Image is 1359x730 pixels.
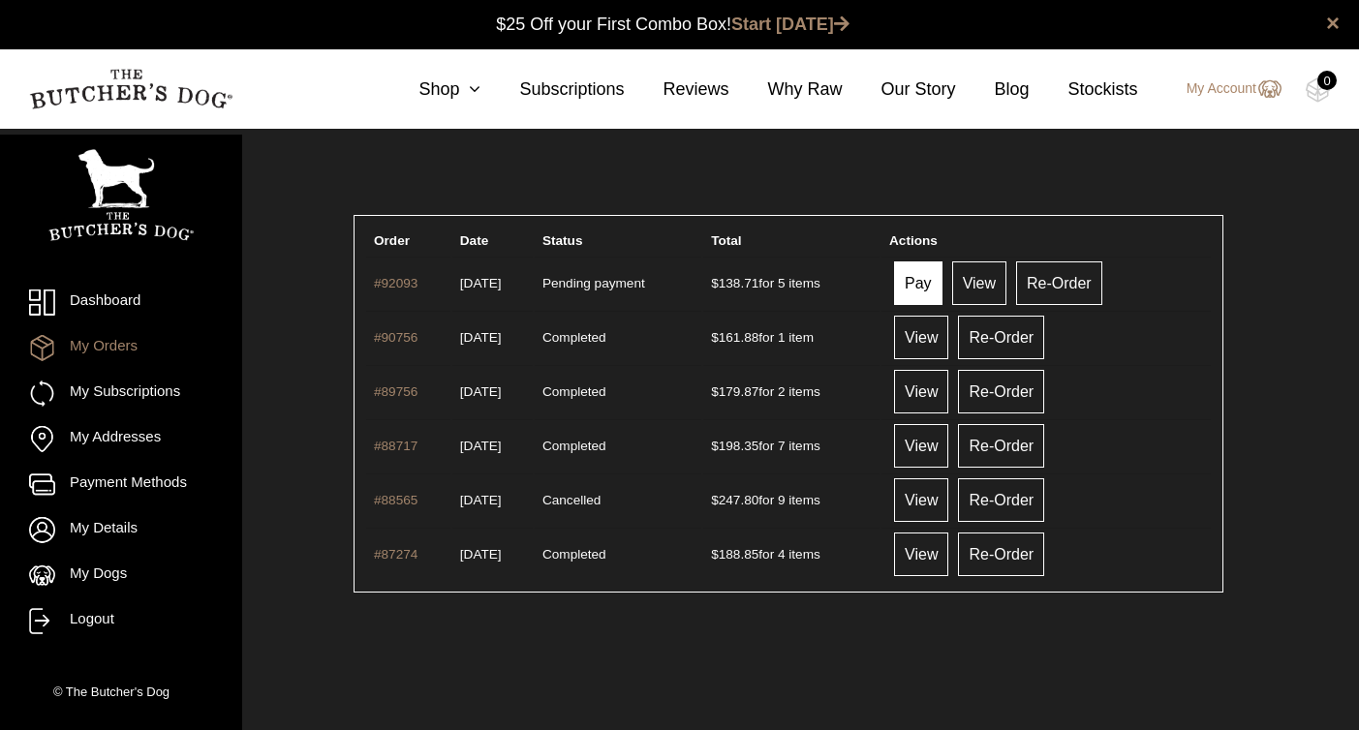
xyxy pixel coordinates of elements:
a: Re-Order [958,424,1044,468]
a: My Addresses [29,426,213,452]
span: $ [711,439,719,453]
time: [DATE] [460,276,502,290]
td: for 9 items [703,473,880,526]
td: for 4 items [703,528,880,580]
a: Re-Order [958,532,1044,576]
a: My Account [1167,77,1282,101]
a: Shop [380,76,480,103]
a: View [894,370,948,413]
time: [DATE] [460,384,502,399]
a: Stockists [1030,76,1138,103]
span: $ [711,547,719,562]
a: Payment Methods [29,471,213,498]
a: Subscriptions [480,76,624,103]
a: #92093 [374,276,417,290]
span: $ [711,493,719,507]
span: Total [711,233,741,248]
span: Status [542,233,583,248]
a: My Subscriptions [29,380,213,407]
a: #90756 [374,330,417,345]
a: Dashboard [29,289,213,316]
a: View [894,424,948,468]
td: Cancelled [535,473,701,526]
a: View [952,261,1006,305]
span: Actions [889,233,938,248]
span: $ [711,384,719,399]
span: 161.88 [711,330,758,345]
span: $ [711,330,719,345]
a: Re-Order [1016,261,1102,305]
time: [DATE] [460,547,502,562]
td: Pending payment [535,257,701,309]
a: View [894,532,948,576]
span: 188.85 [711,547,758,562]
a: Re-Order [958,370,1044,413]
a: View [894,478,948,522]
a: My Dogs [29,563,213,589]
time: [DATE] [460,330,502,345]
a: Blog [956,76,1030,103]
td: for 1 item [703,311,880,363]
a: #89756 [374,384,417,399]
a: Logout [29,608,213,634]
a: Re-Order [958,478,1044,522]
a: My Details [29,517,213,543]
td: for 2 items [703,365,880,417]
td: Completed [535,419,701,471]
span: 198.35 [711,439,758,453]
a: My Orders [29,335,213,361]
a: Why Raw [729,76,843,103]
span: $ [711,276,719,290]
a: Re-Order [958,316,1044,359]
time: [DATE] [460,493,502,507]
span: Order [374,233,410,248]
div: 0 [1317,71,1337,90]
a: Start [DATE] [731,15,849,34]
a: Our Story [843,76,956,103]
a: #87274 [374,547,417,562]
span: 247.80 [711,493,758,507]
a: #88717 [374,439,417,453]
td: for 5 items [703,257,880,309]
img: TBD_Cart-Empty.png [1306,77,1330,103]
a: View [894,316,948,359]
td: Completed [535,528,701,580]
td: Completed [535,311,701,363]
a: Pay [894,261,942,305]
span: 138.71 [711,276,758,290]
img: TBD_Portrait_Logo_White.png [48,149,194,241]
span: Date [460,233,488,248]
a: close [1326,12,1340,35]
a: #88565 [374,493,417,507]
a: Reviews [624,76,728,103]
td: for 7 items [703,419,880,471]
td: Completed [535,365,701,417]
span: 179.87 [711,384,758,399]
time: [DATE] [460,439,502,453]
